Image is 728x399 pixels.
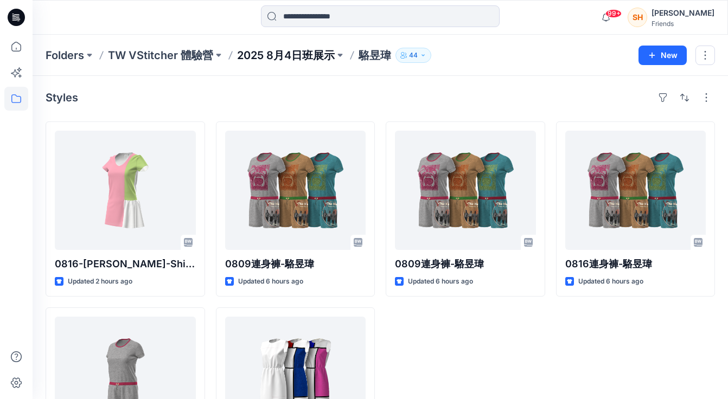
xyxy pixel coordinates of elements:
a: 2025 8月4日班展示 [237,48,335,63]
a: 0816-駱昱瑋T-Shirt - Short Sleeve Crew Neck [55,131,196,250]
a: 0809連身褲-駱昱瑋 [225,131,366,250]
div: SH [628,8,647,27]
p: 0816連身褲-駱昱瑋 [565,256,706,272]
span: 99+ [605,9,622,18]
p: 0809連身褲-駱昱瑋 [225,256,366,272]
p: Updated 6 hours ago [238,276,303,287]
button: 44 [395,48,431,63]
p: 0816-[PERSON_NAME]-Shirt - Short Sleeve Crew Neck [55,256,196,272]
button: New [638,46,687,65]
p: Updated 2 hours ago [68,276,132,287]
a: Folders [46,48,84,63]
p: Updated 6 hours ago [408,276,473,287]
p: Updated 6 hours ago [578,276,643,287]
a: TW VStitcher 體驗營 [108,48,213,63]
h4: Styles [46,91,78,104]
a: 0816連身褲-駱昱瑋 [565,131,706,250]
p: 0809連身褲-駱昱瑋 [395,256,536,272]
p: 44 [409,49,418,61]
div: [PERSON_NAME] [652,7,714,20]
div: Friends [652,20,714,28]
a: 0809連身褲-駱昱瑋 [395,131,536,250]
p: 駱昱瑋 [359,48,391,63]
